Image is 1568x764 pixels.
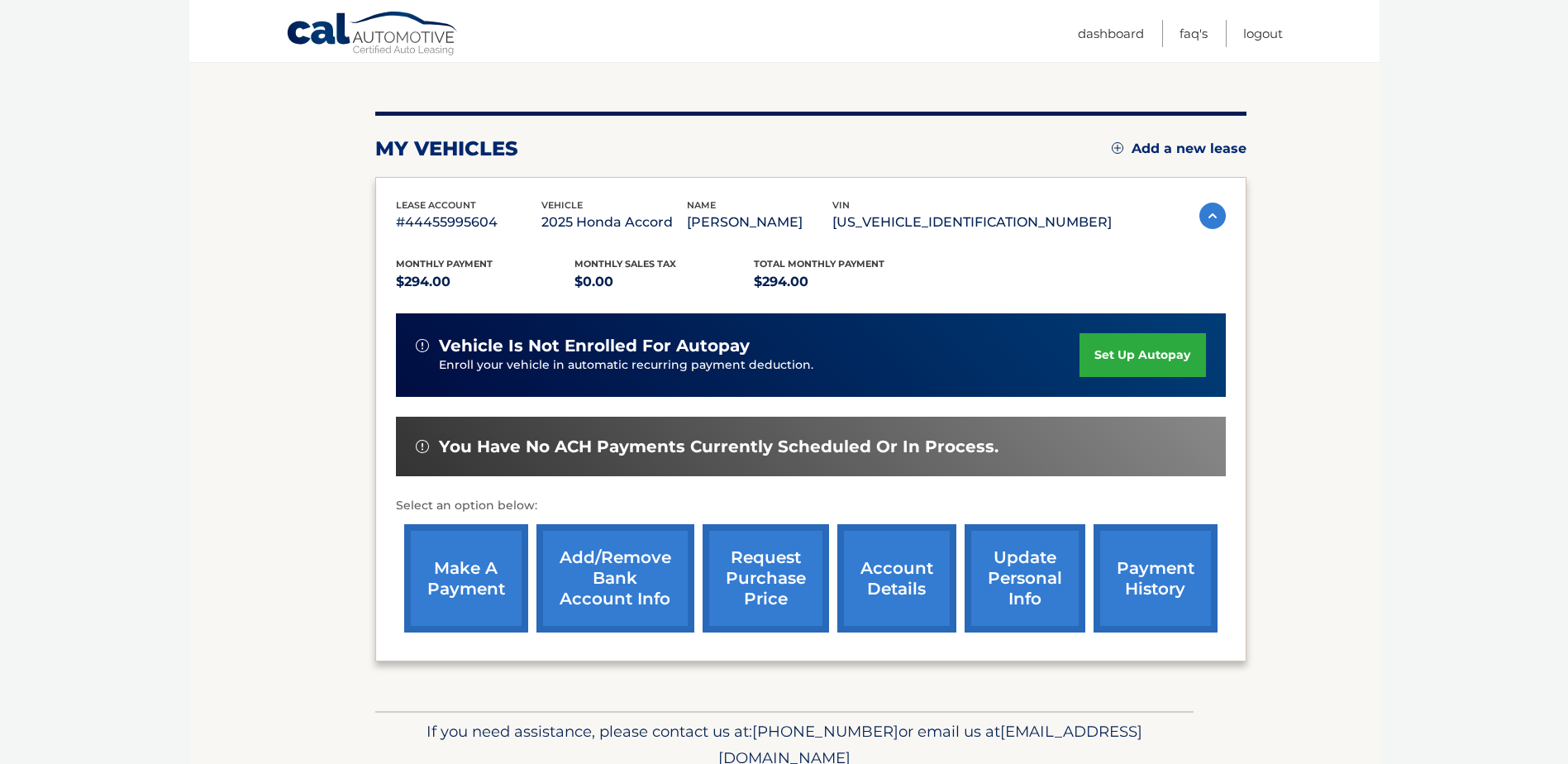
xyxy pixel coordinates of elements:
[832,211,1112,234] p: [US_VEHICLE_IDENTIFICATION_NUMBER]
[754,270,933,294] p: $294.00
[375,136,518,161] h2: my vehicles
[396,270,575,294] p: $294.00
[439,437,998,457] span: You have no ACH payments currently scheduled or in process.
[837,524,956,633] a: account details
[1180,20,1208,47] a: FAQ's
[574,258,676,270] span: Monthly sales Tax
[396,211,541,234] p: #44455995604
[396,199,476,211] span: lease account
[687,211,832,234] p: [PERSON_NAME]
[541,199,583,211] span: vehicle
[1112,142,1123,154] img: add.svg
[439,356,1080,375] p: Enroll your vehicle in automatic recurring payment deduction.
[574,270,754,294] p: $0.00
[1243,20,1283,47] a: Logout
[439,336,750,356] span: vehicle is not enrolled for autopay
[1079,333,1205,377] a: set up autopay
[1199,203,1226,229] img: accordion-active.svg
[703,524,829,633] a: request purchase price
[1094,524,1218,633] a: payment history
[754,258,884,270] span: Total Monthly Payment
[404,524,528,633] a: make a payment
[965,524,1085,633] a: update personal info
[1112,141,1246,157] a: Add a new lease
[396,258,493,270] span: Monthly Payment
[832,199,850,211] span: vin
[536,524,694,633] a: Add/Remove bank account info
[752,722,898,741] span: [PHONE_NUMBER]
[416,440,429,453] img: alert-white.svg
[416,339,429,352] img: alert-white.svg
[1078,20,1144,47] a: Dashboard
[687,199,716,211] span: name
[541,211,687,234] p: 2025 Honda Accord
[286,11,460,59] a: Cal Automotive
[396,496,1226,516] p: Select an option below:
